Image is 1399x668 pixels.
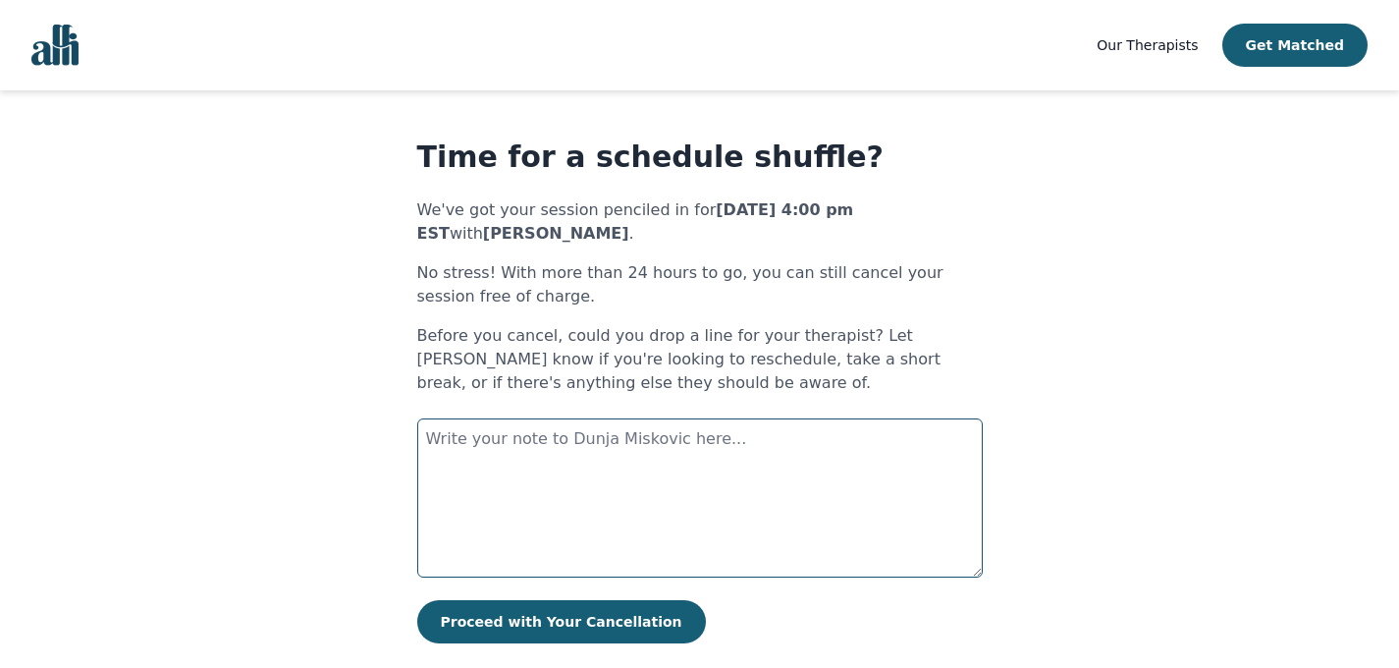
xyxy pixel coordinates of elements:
button: Proceed with Your Cancellation [417,600,706,643]
p: Before you cancel, could you drop a line for your therapist? Let [PERSON_NAME] know if you're loo... [417,324,983,395]
img: alli logo [31,25,79,66]
p: We've got your session penciled in for with . [417,198,983,246]
p: No stress! With more than 24 hours to go, you can still cancel your session free of charge. [417,261,983,308]
button: Get Matched [1222,24,1368,67]
span: Our Therapists [1097,37,1198,53]
a: Our Therapists [1097,33,1198,57]
b: [PERSON_NAME] [483,224,629,243]
h1: Time for a schedule shuffle? [417,139,983,175]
